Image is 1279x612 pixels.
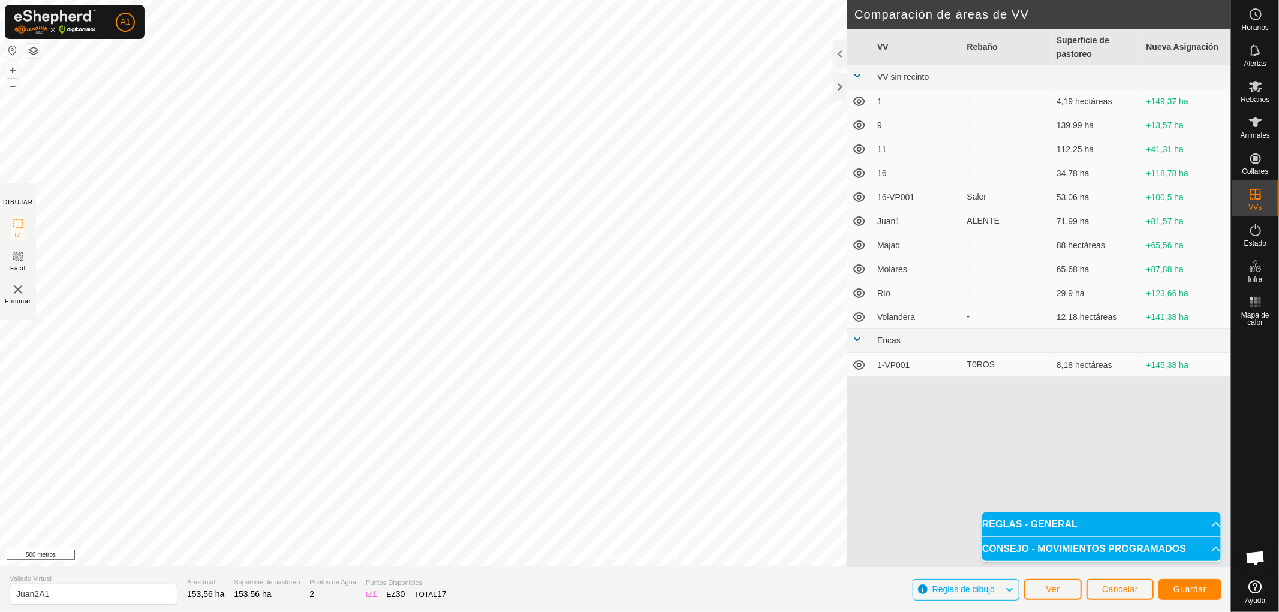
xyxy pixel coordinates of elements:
[187,578,215,586] font: Área total
[366,590,372,599] font: IZ
[982,537,1221,561] p-accordion-header: CONSEJO - MOVIMIENTOS PROGRAMADOS
[1057,192,1090,202] font: 53,06 ha
[877,240,900,250] font: Majad
[1248,203,1262,212] font: VVs
[1244,59,1266,68] font: Alertas
[120,17,130,26] font: A1
[1057,216,1090,226] font: 71,99 ha
[877,336,901,345] font: Ericas
[967,288,970,297] font: -
[1146,192,1184,202] font: +100,5 ha
[1087,579,1154,600] button: Cancelar
[877,42,889,52] font: VV
[877,312,915,322] font: Volandera
[967,312,970,321] font: -
[5,79,20,93] button: –
[854,8,1029,21] font: Comparación de áreas de VV
[1238,540,1274,576] a: Chat abierto
[5,298,31,305] font: Eliminar
[553,551,622,562] a: Política de Privacidad
[1046,584,1060,594] font: Ver
[877,360,910,370] font: 1-VP001
[387,590,396,599] font: EZ
[877,264,907,274] font: Molares
[26,44,41,58] button: Capas del Mapa
[932,584,995,594] font: Reglas de dibujo
[1248,275,1262,284] font: Infra
[15,232,22,239] font: IZ
[437,589,447,599] font: 17
[1057,168,1090,178] font: 34,78 ha
[553,552,622,560] font: Política de Privacidad
[967,240,970,249] font: -
[1146,240,1184,250] font: +65,56 ha
[982,512,1221,536] p-accordion-header: REGLAS - GENERAL
[1024,579,1082,600] button: Ver
[10,64,16,76] font: +
[637,551,678,562] a: Contáctanos
[396,589,405,599] font: 30
[967,192,987,201] font: Saler
[1057,120,1094,130] font: 139,99 ha
[1146,360,1188,370] font: +145,38 ha
[1244,239,1266,248] font: Estado
[967,216,1000,225] font: ALENTE
[1146,216,1184,226] font: +81,57 ha
[309,589,314,599] font: 2
[967,168,970,177] font: -
[1057,288,1085,298] font: 29,9 ha
[10,265,26,272] font: Fácil
[877,192,914,202] font: 16-VP001
[1158,579,1221,600] button: Guardar
[187,589,224,599] font: 153,56 ha
[3,199,33,206] font: DIBUJAR
[1242,167,1268,176] font: Collares
[366,579,422,586] font: Puntos Disponibles
[967,360,995,369] font: T0ROS
[1146,144,1184,154] font: +41,31 ha
[1057,240,1105,250] font: 88 hectáreas
[1146,312,1188,322] font: +141,38 ha
[1146,120,1184,130] font: +13,57 ha
[1146,97,1188,106] font: +149,37 ha
[234,589,271,599] font: 153,56 ha
[1146,42,1219,52] font: Nueva Asignación
[1242,23,1269,32] font: Horarios
[1146,264,1184,274] font: +87,88 ha
[1057,312,1117,322] font: 12,18 hectáreas
[414,590,437,599] font: TOTAL
[967,96,970,105] font: -
[1173,584,1206,594] font: Guardar
[982,544,1186,554] font: CONSEJO - MOVIMIENTOS PROGRAMADOS
[877,144,887,154] font: 11
[637,552,678,560] font: Contáctanos
[1241,131,1270,140] font: Animales
[982,519,1078,529] font: REGLAS - GENERAL
[967,42,998,52] font: Rebaño
[5,63,20,77] button: +
[372,589,377,599] font: 1
[1057,144,1094,154] font: 112,25 ha
[14,10,96,34] img: Logotipo de Gallagher
[877,97,882,106] font: 1
[11,282,25,297] img: VV
[309,578,356,586] font: Puntos de Agua
[967,144,970,153] font: -
[877,216,900,226] font: Juan1
[877,72,929,82] font: VV sin recinto
[967,120,970,129] font: -
[10,575,52,582] font: Vallado Virtual
[234,578,300,586] font: Superficie de pastoreo
[5,43,20,58] button: Restablecer mapa
[1241,95,1269,104] font: Rebaños
[1241,311,1269,327] font: Mapa de calor
[1245,596,1266,605] font: Ayuda
[877,288,890,298] font: Río
[1146,288,1188,298] font: +123,66 ha
[967,264,970,273] font: -
[1146,168,1188,178] font: +118,78 ha
[1057,97,1112,106] font: 4,19 hectáreas
[1057,35,1109,58] font: Superficie de pastoreo
[1102,584,1138,594] font: Cancelar
[1232,575,1279,609] a: Ayuda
